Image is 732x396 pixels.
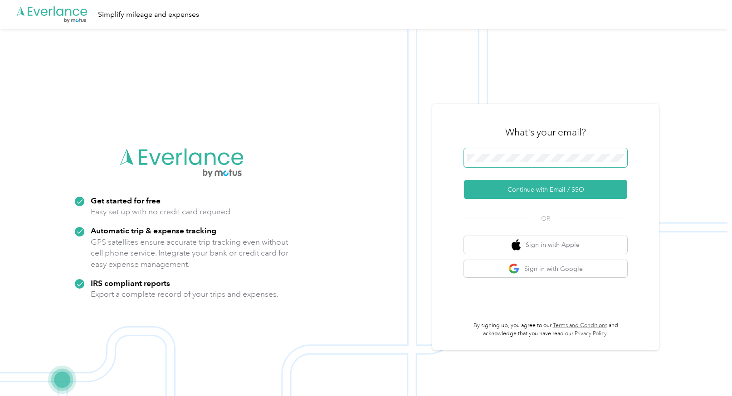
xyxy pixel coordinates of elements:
[91,226,216,235] strong: Automatic trip & expense tracking
[91,289,278,300] p: Export a complete record of your trips and expenses.
[464,180,627,199] button: Continue with Email / SSO
[508,263,520,275] img: google logo
[575,330,607,337] a: Privacy Policy
[91,206,230,217] p: Easy set up with no credit card required
[464,322,627,338] p: By signing up, you agree to our and acknowledge that you have read our .
[91,196,161,205] strong: Get started for free
[464,260,627,278] button: google logoSign in with Google
[553,322,607,329] a: Terms and Conditions
[505,126,586,139] h3: What's your email?
[530,214,561,223] span: OR
[512,239,521,251] img: apple logo
[464,236,627,254] button: apple logoSign in with Apple
[91,237,289,270] p: GPS satellites ensure accurate trip tracking even without cell phone service. Integrate your bank...
[91,278,170,288] strong: IRS compliant reports
[98,9,199,20] div: Simplify mileage and expenses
